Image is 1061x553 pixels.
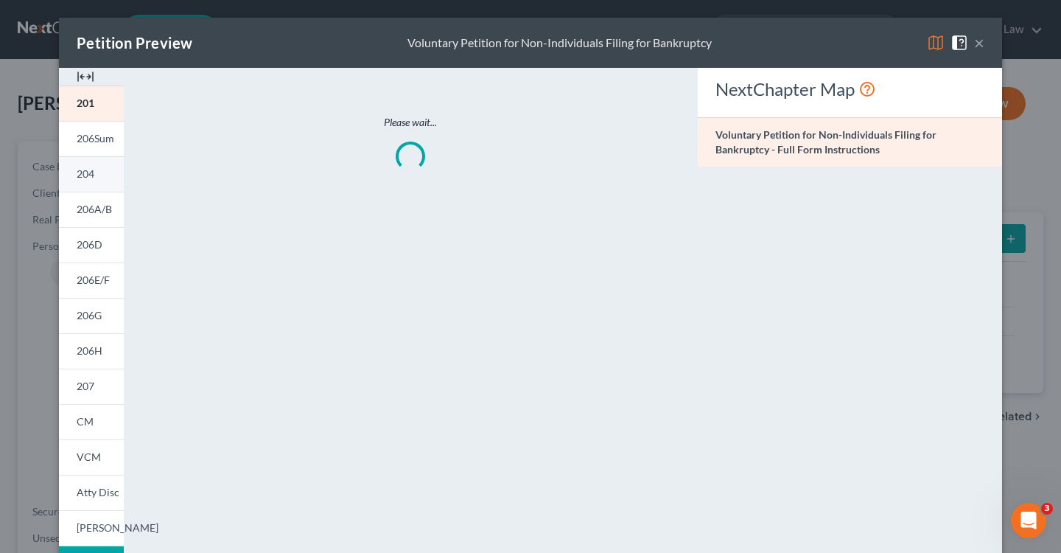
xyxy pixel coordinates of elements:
div: Petition Preview [77,32,192,53]
span: 204 [77,167,94,180]
strong: Voluntary Petition for Non-Individuals Filing for Bankruptcy - Full Form Instructions [715,128,936,156]
span: 206A/B [77,203,112,215]
p: Please wait... [186,115,635,130]
a: Atty Disc [59,475,124,510]
img: map-eea8200ae884c6f1103ae1953ef3d486a96c86aabb227e865a55264e3737af1f.svg [927,34,945,52]
a: VCM [59,439,124,475]
img: help-close-5ba153eb36485ed6c1ea00a893f15db1cb9b99d6cae46e1a8edb6c62d00a1a76.svg [950,34,968,52]
a: 206Sum [59,121,124,156]
a: 204 [59,156,124,192]
span: 3 [1041,503,1053,515]
span: 206G [77,309,102,321]
a: [PERSON_NAME] [59,510,124,546]
span: Atty Disc [77,486,119,498]
span: 206E/F [77,274,110,286]
span: CM [77,415,94,428]
span: 207 [77,380,94,392]
iframe: Intercom live chat [1011,503,1046,538]
a: 201 [59,86,124,121]
span: 206H [77,344,102,357]
div: NextChapter Map [715,77,984,101]
a: 207 [59,369,124,404]
span: VCM [77,451,101,463]
button: × [974,34,984,52]
a: 206H [59,333,124,369]
div: Voluntary Petition for Non-Individuals Filing for Bankruptcy [407,35,712,52]
span: 201 [77,97,94,109]
span: [PERSON_NAME] [77,521,158,534]
img: expand-e0f6d898513216a626fdd78e52531dac95497ffd26381d4c15ee2fc46db09dca.svg [77,68,94,86]
span: 206D [77,238,102,251]
a: 206A/B [59,192,124,227]
a: 206G [59,298,124,333]
a: CM [59,404,124,439]
a: 206D [59,227,124,262]
span: 206Sum [77,132,114,145]
a: 206E/F [59,262,124,298]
